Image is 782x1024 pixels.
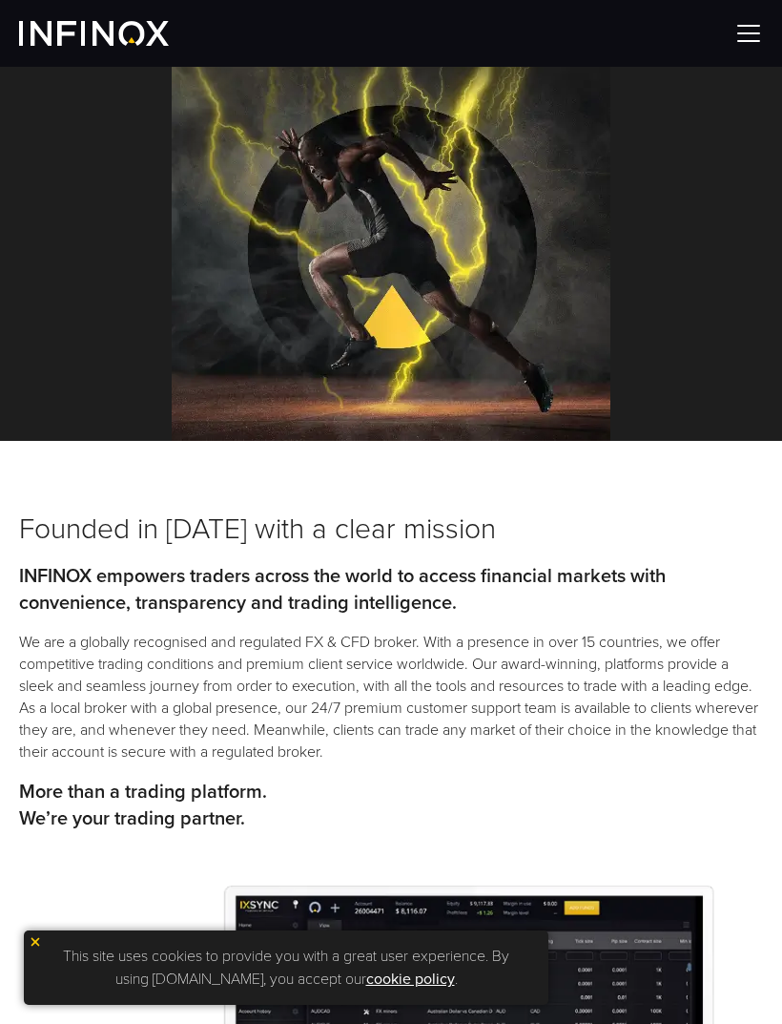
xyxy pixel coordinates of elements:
[19,779,763,832] p: More than a trading platform. We’re your trading partner.
[366,970,455,989] a: cookie policy
[29,935,42,949] img: yellow close icon
[19,632,763,763] p: We are a globally recognised and regulated FX & CFD broker. With a presence in over 15 countries,...
[19,563,763,616] p: INFINOX empowers traders across the world to access financial markets with convenience, transpare...
[19,512,763,548] h3: Founded in [DATE] with a clear mission
[33,940,539,995] p: This site uses cookies to provide you with a great user experience. By using [DOMAIN_NAME], you a...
